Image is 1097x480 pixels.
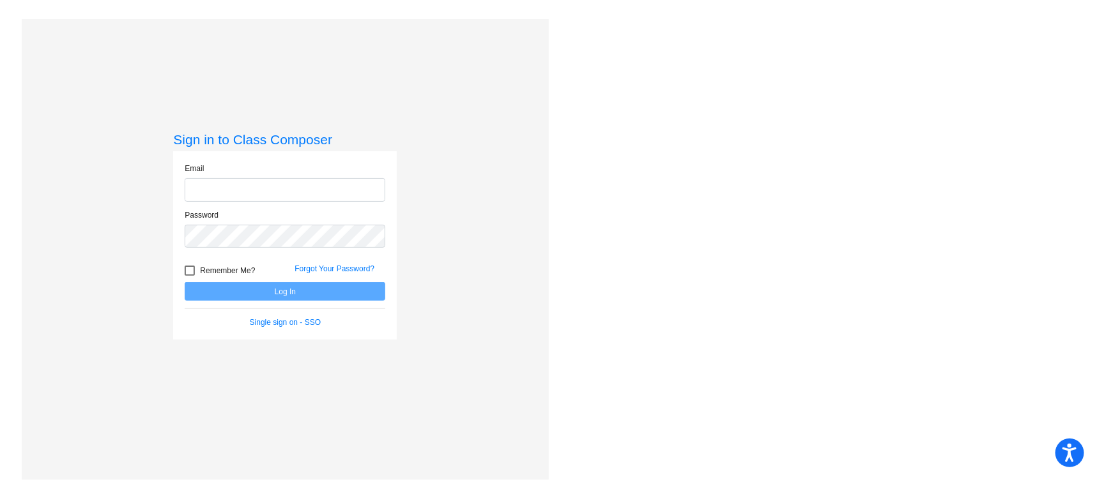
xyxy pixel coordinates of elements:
h3: Sign in to Class Composer [173,131,397,147]
button: Log In [185,282,385,301]
a: Single sign on - SSO [250,318,321,327]
label: Password [185,209,219,221]
label: Email [185,163,204,174]
span: Remember Me? [200,263,255,278]
a: Forgot Your Password? [295,264,374,273]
